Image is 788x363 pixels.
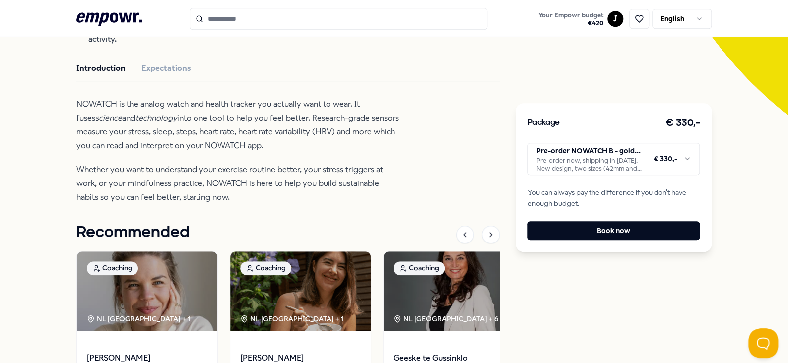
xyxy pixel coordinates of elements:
[230,251,371,331] img: package image
[135,113,177,122] em: technology
[76,220,190,245] h1: Recommended
[384,251,524,331] img: package image
[748,328,778,358] iframe: Help Scout Beacon - Open
[76,97,399,153] p: NOWATCH is the analog watch and health tracker you actually want to wear. It fuses and into one t...
[95,113,122,122] em: science
[394,261,445,275] div: Coaching
[76,163,399,204] p: Whether you want to understand your exercise routine better, your stress triggers at work, or you...
[538,11,603,19] span: Your Empowr budget
[536,9,605,29] button: Your Empowr budget€420
[87,313,191,324] div: NL [GEOGRAPHIC_DATA] + 1
[394,313,498,324] div: NL [GEOGRAPHIC_DATA] + 6
[665,115,700,131] h3: € 330,-
[87,261,138,275] div: Coaching
[538,19,603,27] span: € 420
[240,261,291,275] div: Coaching
[527,117,559,129] h3: Package
[240,313,344,324] div: NL [GEOGRAPHIC_DATA] + 1
[76,62,126,75] button: Introduction
[527,221,700,240] button: Book now
[527,187,700,209] span: You can always pay the difference if you don't have enough budget.
[190,8,487,30] input: Search for products, categories or subcategories
[141,62,191,75] button: Expectations
[534,8,607,29] a: Your Empowr budget€420
[607,11,623,27] button: J
[77,251,217,331] img: package image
